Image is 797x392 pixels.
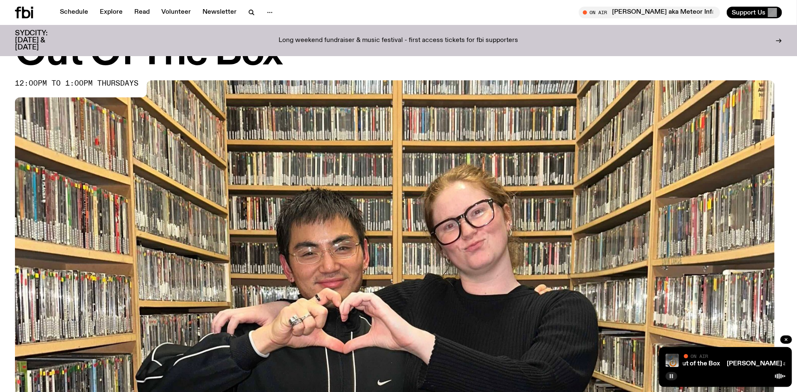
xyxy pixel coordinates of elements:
[15,80,138,87] span: 12:00pm to 1:00pm thursdays
[279,37,518,44] p: Long weekend fundraiser & music festival - first access tickets for fbi supporters
[156,7,196,18] a: Volunteer
[691,353,708,359] span: On Air
[732,9,765,16] span: Support Us
[95,7,128,18] a: Explore
[563,360,720,367] a: [PERSON_NAME] aka Meteor Infant - Out of the Box
[197,7,242,18] a: Newsletter
[727,7,782,18] button: Support Us
[15,30,68,51] h3: SYDCITY: [DATE] & [DATE]
[579,7,720,18] button: On Air[PERSON_NAME] aka Meteor Infant - Out of the Box
[129,7,155,18] a: Read
[15,35,782,72] h1: Out Of The Box
[666,354,679,367] img: An arty glitched black and white photo of Liam treading water in a creek or river.
[55,7,93,18] a: Schedule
